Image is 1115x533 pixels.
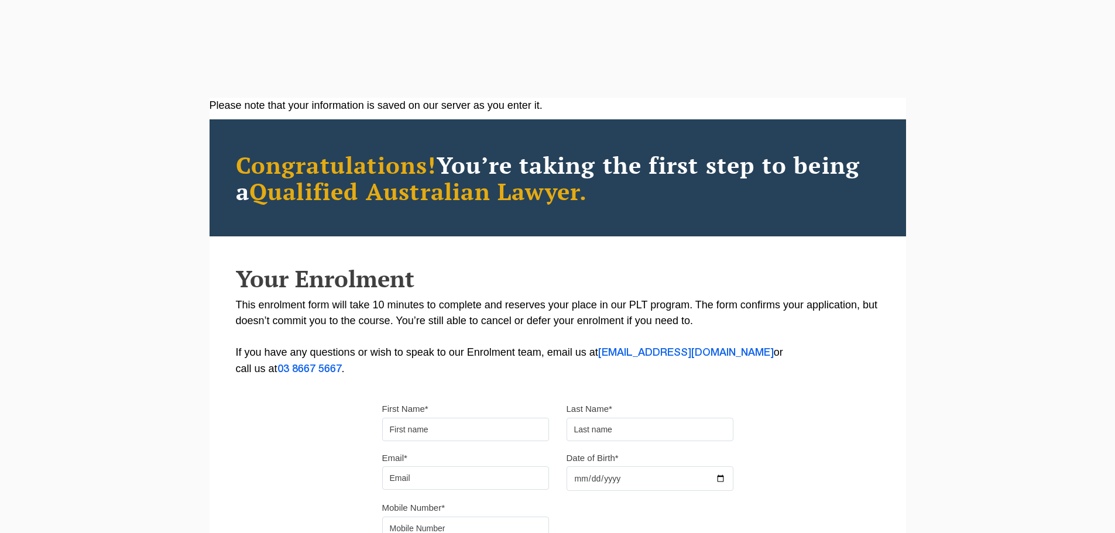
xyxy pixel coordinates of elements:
label: Date of Birth* [567,452,619,464]
div: Please note that your information is saved on our server as you enter it. [210,98,906,114]
span: Congratulations! [236,149,437,180]
h2: You’re taking the first step to being a [236,152,880,204]
label: First Name* [382,403,428,415]
a: [EMAIL_ADDRESS][DOMAIN_NAME] [598,348,774,357]
span: Qualified Australian Lawyer. [249,176,588,207]
p: This enrolment form will take 10 minutes to complete and reserves your place in our PLT program. ... [236,297,880,377]
label: Last Name* [567,403,612,415]
h2: Your Enrolment [236,266,880,291]
input: Last name [567,418,733,441]
label: Mobile Number* [382,502,445,514]
input: First name [382,418,549,441]
input: Email [382,466,549,490]
a: 03 8667 5667 [277,364,342,374]
label: Email* [382,452,407,464]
